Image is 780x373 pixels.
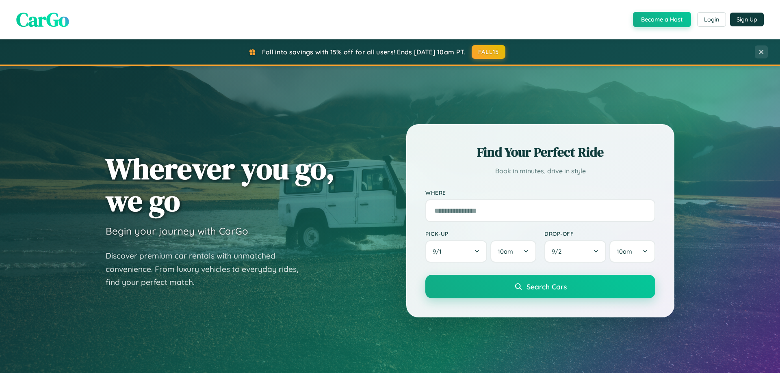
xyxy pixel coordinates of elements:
[609,240,655,263] button: 10am
[730,13,764,26] button: Sign Up
[262,48,466,56] span: Fall into savings with 15% off for all users! Ends [DATE] 10am PT.
[425,240,487,263] button: 9/1
[425,143,655,161] h2: Find Your Perfect Ride
[425,230,536,237] label: Pick-up
[106,249,309,289] p: Discover premium car rentals with unmatched convenience. From luxury vehicles to everyday rides, ...
[633,12,691,27] button: Become a Host
[106,153,335,217] h1: Wherever you go, we go
[697,12,726,27] button: Login
[526,282,567,291] span: Search Cars
[425,275,655,298] button: Search Cars
[544,240,606,263] button: 9/2
[472,45,506,59] button: FALL15
[490,240,536,263] button: 10am
[617,248,632,255] span: 10am
[433,248,446,255] span: 9 / 1
[552,248,565,255] span: 9 / 2
[16,6,69,33] span: CarGo
[106,225,248,237] h3: Begin your journey with CarGo
[544,230,655,237] label: Drop-off
[425,165,655,177] p: Book in minutes, drive in style
[425,189,655,196] label: Where
[498,248,513,255] span: 10am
